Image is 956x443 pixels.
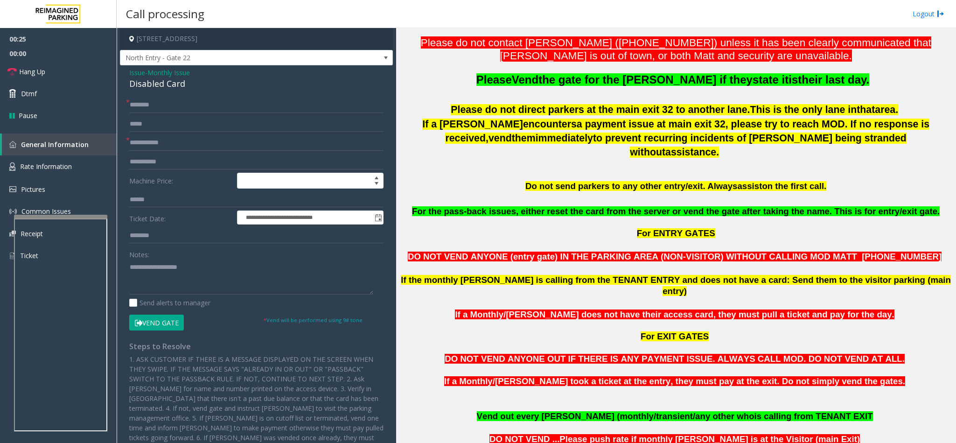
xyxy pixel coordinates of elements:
span: a payment issue at main exit 32, please try to reach MOD. If no response is received, [445,119,929,144]
img: 'icon' [9,141,16,148]
span: Vend [512,73,538,86]
span: Decrease value [370,181,383,188]
span: it [782,73,789,86]
img: 'icon' [9,231,16,237]
span: Toggle popup [373,211,383,224]
img: 'icon' [9,252,15,260]
span: Do not send parkers to any other entry/exit. Always [525,181,737,191]
span: If a Monthly/[PERSON_NAME] does not have their access card, they must pull a ticket and pay for t... [455,309,894,319]
span: the gate for the [PERSON_NAME] if they [538,73,753,86]
span: Dtmf [21,89,37,98]
span: state [753,73,779,86]
span: This is the only lane in [750,104,857,115]
span: General Information [21,140,89,149]
span: For ENTRY GATES [637,228,715,238]
a: Logout [913,9,944,19]
span: Please do not direct parkers at the main exit 32 to another lane [451,104,747,115]
img: 'icon' [9,186,16,192]
span: that [857,104,875,116]
span: . [716,147,719,158]
span: North Entry - Gate 22 [120,50,338,65]
small: Vend will be performed using 9# tone [264,316,363,323]
h3: Call processing [121,2,209,25]
span: For the pass-back issues, either reset the card from the server or vend the gate after taking the... [412,206,940,216]
span: assistance [665,147,716,158]
span: . [747,104,750,115]
span: Rate Information [20,162,72,171]
label: Machine Price: [127,173,235,189]
h4: [STREET_ADDRESS] [120,28,393,50]
span: to prevent recurring incidents of [PERSON_NAME] being stranded without [593,133,907,158]
span: their last day. [798,73,869,86]
label: Notes: [129,246,149,260]
span: Pictures [21,185,45,194]
div: Disabled Card [129,77,384,90]
span: immediately [536,133,593,144]
span: DO NOT VEND ANYONE (entry gate) IN THE PARKING AREA (NON-VISITOR) WITHOUT CALLING MOD MATT [PHONE... [408,252,942,261]
span: Hang Up [19,67,45,77]
span: DO NOT VEND ANYONE OUT IF THERE IS ANY PAYMENT ISSUE. ALWAYS CALL MOD. DO NOT VEND AT ALL. [445,354,905,364]
label: Ticket Date: [127,211,235,225]
span: Issue [129,68,145,77]
span: them [512,133,536,144]
span: Pause [19,111,37,120]
img: 'icon' [9,162,15,171]
span: assist [737,181,762,191]
span: Monthly Issue [147,68,190,77]
span: Please [476,73,512,86]
img: logout [937,9,944,19]
span: vend [488,133,512,144]
span: If a [PERSON_NAME] [422,119,523,130]
img: 'icon' [9,208,17,215]
span: Increase value [370,173,383,181]
font: Please do not contact [PERSON_NAME] ([PHONE_NUMBER]) unless it has been clearly communicated that... [421,36,931,61]
span: is [789,73,798,86]
span: Common Issues [21,207,71,216]
span: If a Monthly/[PERSON_NAME] took a ticket at the entry, they must pay at the exit. Do not simply v... [444,376,905,386]
label: Send alerts to manager [129,298,210,308]
span: on the first call. [762,181,826,191]
h4: Steps to Resolve [129,342,384,351]
span: - [145,68,190,77]
span: encounters [523,119,577,130]
span: For EXIT GATES [641,331,709,341]
a: General Information [2,134,117,155]
button: Vend Gate [129,315,184,330]
span: Vend out every [PERSON_NAME] (monthly/transient/any other who [477,411,754,421]
span: If the monthly [PERSON_NAME] is calling from the TENANT ENTRY and does not have a card: Send them... [401,275,951,296]
span: area. [875,104,898,115]
span: is calling from TENANT EXIT [754,411,873,421]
